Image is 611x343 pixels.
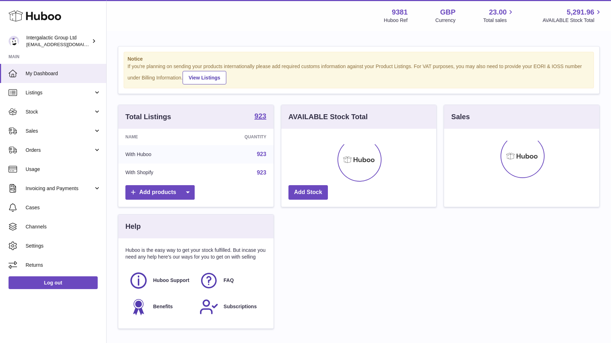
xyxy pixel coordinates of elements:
a: 5,291.96 AVAILABLE Stock Total [542,7,602,24]
a: Add Stock [288,185,328,200]
a: Huboo Support [129,271,192,290]
h3: Total Listings [125,112,171,122]
span: Subscriptions [223,303,256,310]
td: With Shopify [118,164,202,182]
a: Subscriptions [199,297,263,316]
span: 5,291.96 [567,7,594,17]
span: 23.00 [489,7,507,17]
td: With Huboo [118,145,202,164]
span: [EMAIL_ADDRESS][DOMAIN_NAME] [26,42,104,47]
span: Settings [26,243,101,249]
span: Total sales [483,17,515,24]
strong: 9381 [392,7,408,17]
div: Huboo Ref [384,17,408,24]
span: Invoicing and Payments [26,185,93,192]
a: 923 [254,112,266,121]
span: Channels [26,223,101,230]
span: Stock [26,109,93,115]
a: FAQ [199,271,263,290]
a: 23.00 Total sales [483,7,515,24]
span: Usage [26,166,101,173]
a: View Listings [183,71,226,84]
span: Orders [26,147,93,154]
div: Currency [436,17,456,24]
span: FAQ [223,277,234,284]
span: My Dashboard [26,70,101,77]
a: Benefits [129,297,192,316]
div: If you're planning on sending your products internationally please add required customs informati... [128,63,590,84]
a: 923 [257,151,266,157]
span: Returns [26,262,101,269]
h3: AVAILABLE Stock Total [288,112,368,122]
span: Huboo Support [153,277,189,284]
a: Add products [125,185,195,200]
strong: 923 [254,112,266,120]
div: Intergalactic Group Ltd [26,34,90,48]
h3: Sales [451,112,470,122]
span: AVAILABLE Stock Total [542,17,602,24]
span: Listings [26,89,93,96]
th: Quantity [202,129,273,145]
strong: Notice [128,56,590,62]
a: 923 [257,170,266,176]
span: Sales [26,128,93,134]
span: Cases [26,204,101,211]
p: Huboo is the easy way to get your stock fulfilled. But incase you need any help here's our ways f... [125,247,266,260]
img: info@junglistnetwork.com [9,36,19,46]
th: Name [118,129,202,145]
a: Log out [9,276,98,289]
h3: Help [125,222,141,231]
span: Benefits [153,303,173,310]
strong: GBP [440,7,455,17]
